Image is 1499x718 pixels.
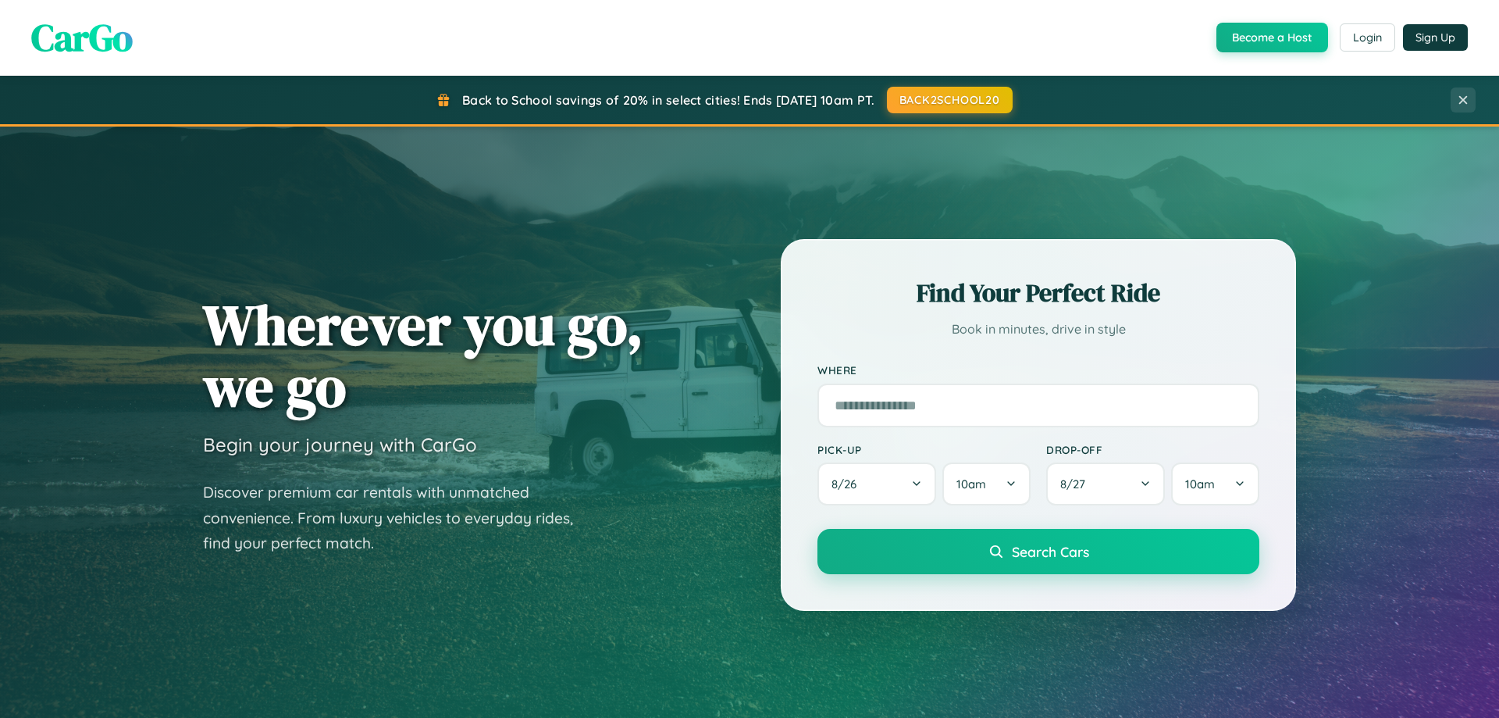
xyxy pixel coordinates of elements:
button: Become a Host [1216,23,1328,52]
p: Discover premium car rentals with unmatched convenience. From luxury vehicles to everyday rides, ... [203,480,593,556]
label: Where [817,364,1259,377]
label: Pick-up [817,443,1031,456]
label: Drop-off [1046,443,1259,456]
span: CarGo [31,12,133,63]
p: Book in minutes, drive in style [817,318,1259,341]
button: Sign Up [1403,24,1468,51]
button: BACK2SCHOOL20 [887,87,1013,113]
span: Search Cars [1012,543,1089,560]
button: Login [1340,23,1395,52]
span: 10am [1185,477,1215,491]
span: Back to School savings of 20% in select cities! Ends [DATE] 10am PT. [462,92,874,108]
span: 8 / 26 [831,477,864,491]
button: 8/26 [817,463,936,505]
button: 10am [1171,463,1259,505]
button: 8/27 [1046,463,1165,505]
span: 10am [956,477,986,491]
button: 10am [942,463,1031,505]
h1: Wherever you go, we go [203,294,643,417]
button: Search Cars [817,529,1259,574]
h2: Find Your Perfect Ride [817,276,1259,310]
h3: Begin your journey with CarGo [203,433,477,456]
span: 8 / 27 [1060,477,1093,491]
